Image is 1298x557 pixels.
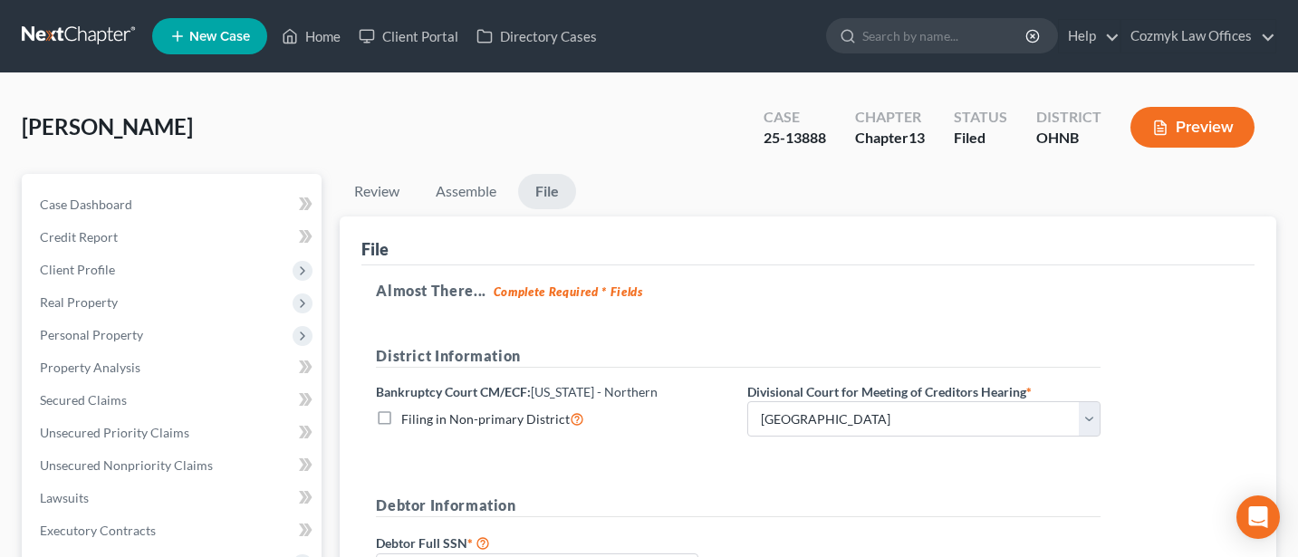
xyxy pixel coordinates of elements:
[25,384,322,417] a: Secured Claims
[25,514,322,547] a: Executory Contracts
[1036,107,1101,128] div: District
[40,229,118,245] span: Credit Report
[764,107,826,128] div: Case
[855,107,925,128] div: Chapter
[1236,495,1280,539] div: Open Intercom Messenger
[25,417,322,449] a: Unsecured Priority Claims
[40,392,127,408] span: Secured Claims
[40,457,213,473] span: Unsecured Nonpriority Claims
[25,221,322,254] a: Credit Report
[1059,20,1120,53] a: Help
[401,411,570,427] span: Filing in Non-primary District
[22,113,193,139] span: [PERSON_NAME]
[376,495,1101,517] h5: Debtor Information
[909,129,925,146] span: 13
[954,128,1007,149] div: Filed
[467,20,606,53] a: Directory Cases
[40,425,189,440] span: Unsecured Priority Claims
[954,107,1007,128] div: Status
[494,284,643,299] strong: Complete Required * Fields
[40,294,118,310] span: Real Property
[764,128,826,149] div: 25-13888
[40,262,115,277] span: Client Profile
[1121,20,1275,53] a: Cozmyk Law Offices
[747,382,1032,401] label: Divisional Court for Meeting of Creditors Hearing
[189,30,250,43] span: New Case
[40,490,89,505] span: Lawsuits
[1036,128,1101,149] div: OHNB
[1130,107,1255,148] button: Preview
[855,128,925,149] div: Chapter
[40,360,140,375] span: Property Analysis
[25,188,322,221] a: Case Dashboard
[862,19,1028,53] input: Search by name...
[340,174,414,209] a: Review
[350,20,467,53] a: Client Portal
[531,384,658,399] span: [US_STATE] - Northern
[25,449,322,482] a: Unsecured Nonpriority Claims
[273,20,350,53] a: Home
[40,197,132,212] span: Case Dashboard
[518,174,576,209] a: File
[376,345,1101,368] h5: District Information
[376,382,658,401] label: Bankruptcy Court CM/ECF:
[421,174,511,209] a: Assemble
[25,482,322,514] a: Lawsuits
[40,523,156,538] span: Executory Contracts
[25,351,322,384] a: Property Analysis
[367,532,738,553] label: Debtor Full SSN
[361,238,389,260] div: File
[376,280,1240,302] h5: Almost There...
[40,327,143,342] span: Personal Property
